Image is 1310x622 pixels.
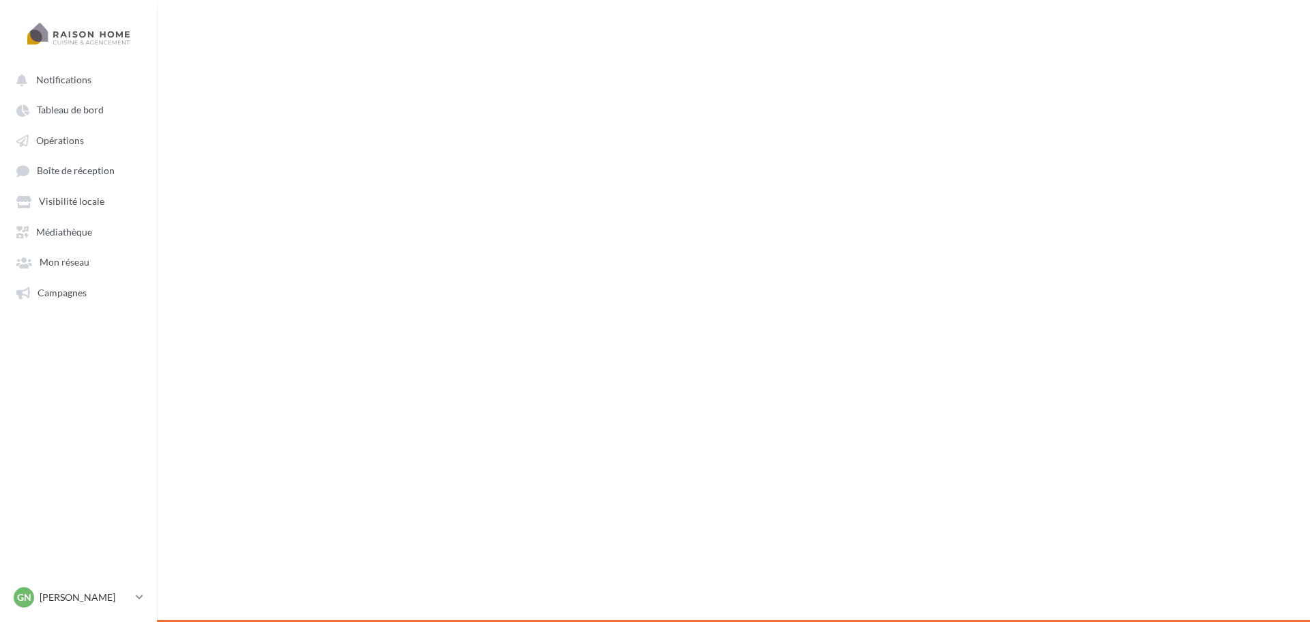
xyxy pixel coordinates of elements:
a: Gn [PERSON_NAME] [11,584,146,610]
span: Médiathèque [36,226,92,238]
span: Boîte de réception [37,165,115,177]
span: Notifications [36,74,91,85]
span: Campagnes [38,287,87,298]
span: Opérations [36,135,84,146]
span: Visibilité locale [39,196,104,208]
a: Médiathèque [8,219,149,244]
button: Notifications [8,67,143,91]
a: Mon réseau [8,249,149,274]
a: Boîte de réception [8,158,149,183]
a: Tableau de bord [8,97,149,122]
a: Opérations [8,128,149,152]
span: Gn [17,591,31,604]
a: Campagnes [8,280,149,305]
span: Tableau de bord [37,104,104,116]
span: Mon réseau [40,257,89,268]
a: Visibilité locale [8,188,149,213]
p: [PERSON_NAME] [40,591,130,604]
